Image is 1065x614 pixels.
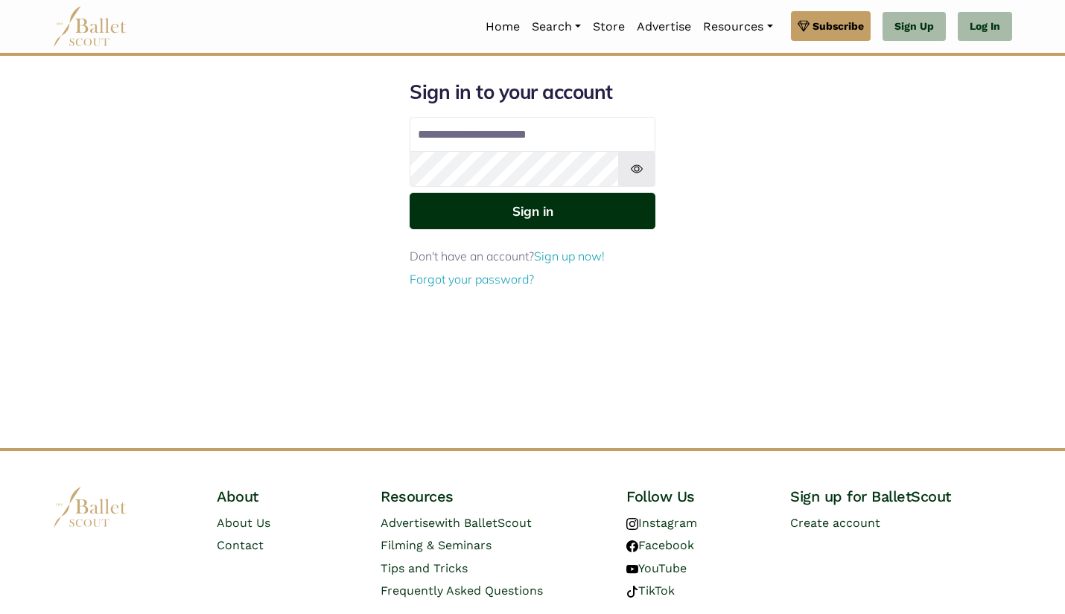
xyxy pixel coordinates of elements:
[626,540,638,552] img: facebook logo
[53,487,127,528] img: logo
[217,487,357,506] h4: About
[410,80,655,105] h1: Sign in to your account
[381,561,468,575] a: Tips and Tricks
[217,516,270,530] a: About Us
[631,11,697,42] a: Advertise
[883,12,946,42] a: Sign Up
[217,538,264,552] a: Contact
[526,11,587,42] a: Search
[790,516,880,530] a: Create account
[626,586,638,598] img: tiktok logo
[410,272,534,287] a: Forgot your password?
[410,193,655,229] button: Sign in
[958,12,1012,42] a: Log In
[697,11,778,42] a: Resources
[626,583,675,598] a: TikTok
[534,249,605,263] a: Sign up now!
[410,247,655,266] p: Don't have an account?
[813,18,864,34] span: Subscribe
[798,18,810,34] img: gem.svg
[626,561,687,575] a: YouTube
[626,518,638,530] img: instagram logo
[587,11,631,42] a: Store
[791,11,871,41] a: Subscribe
[626,516,697,530] a: Instagram
[626,563,638,575] img: youtube logo
[381,516,532,530] a: Advertisewith BalletScout
[381,538,492,552] a: Filming & Seminars
[381,583,543,598] a: Frequently Asked Questions
[480,11,526,42] a: Home
[626,487,766,506] h4: Follow Us
[626,538,694,552] a: Facebook
[435,516,532,530] span: with BalletScout
[790,487,1012,506] h4: Sign up for BalletScout
[381,487,603,506] h4: Resources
